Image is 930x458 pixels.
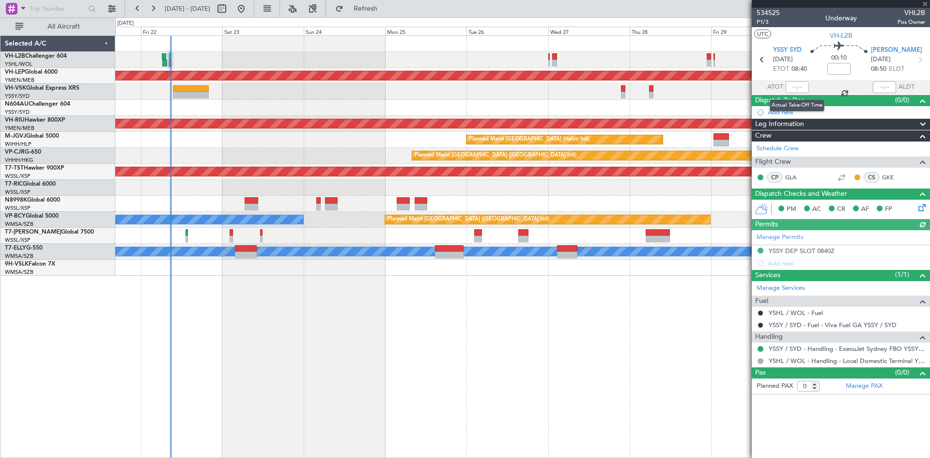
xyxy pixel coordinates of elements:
[755,270,780,281] span: Services
[711,27,792,35] div: Fri 29
[415,148,576,163] div: Planned Maint [GEOGRAPHIC_DATA] ([GEOGRAPHIC_DATA] Intl)
[757,8,780,18] span: 534525
[861,205,869,214] span: AF
[11,19,105,34] button: All Aircraft
[871,64,886,74] span: 08:50
[222,27,304,35] div: Sat 23
[5,69,25,75] span: VH-LEP
[5,205,31,212] a: WSSL/XSP
[5,245,26,251] span: T7-ELLY
[5,149,25,155] span: VP-CJR
[387,212,549,227] div: Planned Maint [GEOGRAPHIC_DATA] ([GEOGRAPHIC_DATA] Intl)
[895,269,909,280] span: (1/1)
[757,18,780,26] span: P1/3
[864,172,880,183] div: CS
[5,213,26,219] span: VP-BCY
[25,23,102,30] span: All Aircraft
[5,85,79,91] a: VH-VSKGlobal Express XRS
[5,229,94,235] a: T7-[PERSON_NAME]Global 7500
[5,101,70,107] a: N604AUChallenger 604
[755,157,791,168] span: Flight Crew
[837,205,845,214] span: CR
[757,381,793,391] label: Planned PAX
[5,173,31,180] a: WSSL/XSP
[767,82,783,92] span: ATOT
[757,284,805,293] a: Manage Services
[5,253,33,260] a: WMSA/SZB
[755,95,804,106] span: Dispatch To-Dos
[5,85,26,91] span: VH-VSK
[5,221,33,228] a: WMSA/SZB
[773,46,802,55] span: YSSY SYD
[5,61,32,68] a: YSHL/WOL
[5,189,31,196] a: WSSL/XSP
[165,4,210,13] span: [DATE] - [DATE]
[773,55,793,64] span: [DATE]
[830,31,852,41] span: VH-L2B
[5,53,67,59] a: VH-L2BChallenger 604
[5,133,59,139] a: M-JGVJGlobal 5000
[30,1,85,16] input: Trip Number
[898,8,925,18] span: VHL2B
[5,268,33,276] a: WMSA/SZB
[466,27,548,35] div: Tue 26
[5,125,34,132] a: YMEN/MEB
[773,64,789,74] span: ETOT
[5,237,31,244] a: WSSL/XSP
[757,144,799,154] a: Schedule Crew
[345,5,386,12] span: Refresh
[5,141,31,148] a: WIHH/HLP
[630,27,711,35] div: Thu 28
[5,149,41,155] a: VP-CJRG-650
[899,82,914,92] span: ALDT
[5,261,55,267] a: 9H-VSLKFalcon 7X
[846,381,883,391] a: Manage PAX
[767,172,783,183] div: CP
[898,18,925,26] span: Pos Owner
[785,173,807,182] a: GLA
[889,64,904,74] span: ELDT
[5,181,56,187] a: T7-RICGlobal 6000
[812,205,821,214] span: AC
[5,197,27,203] span: N8998K
[871,55,891,64] span: [DATE]
[755,296,768,307] span: Fuel
[754,30,771,38] button: UTC
[385,27,466,35] div: Mon 25
[885,205,892,214] span: FP
[5,109,30,116] a: YSSY/SYD
[5,101,29,107] span: N604AU
[5,157,33,164] a: VHHH/HKG
[5,53,25,59] span: VH-L2B
[5,117,65,123] a: VH-RIUHawker 800XP
[769,309,823,317] a: YSHL / WOL - Fuel
[825,13,857,23] div: Underway
[304,27,385,35] div: Sun 24
[5,165,24,171] span: T7-TST
[755,332,783,343] span: Handling
[117,19,134,28] div: [DATE]
[5,229,61,235] span: T7-[PERSON_NAME]
[5,69,58,75] a: VH-LEPGlobal 6000
[5,165,64,171] a: T7-TSTHawker 900XP
[141,27,222,35] div: Fri 22
[787,205,796,214] span: PM
[5,197,60,203] a: N8998KGlobal 6000
[5,181,23,187] span: T7-RIC
[769,321,897,329] a: YSSY / SYD - Fuel - Viva Fuel GA YSSY / SYD
[882,173,904,182] a: GKE
[469,132,589,147] div: Planned Maint [GEOGRAPHIC_DATA] (Halim Intl)
[791,64,807,74] span: 08:40
[770,99,824,111] div: Actual Take-Off Time
[5,133,26,139] span: M-JGVJ
[769,345,925,353] a: YSSY / SYD - Handling - ExecuJet Sydney FBO YSSY / SYD
[5,213,59,219] a: VP-BCYGlobal 5000
[5,93,30,100] a: YSSY/SYD
[768,108,925,116] div: Add new
[331,1,389,16] button: Refresh
[755,130,772,142] span: Crew
[5,245,43,251] a: T7-ELLYG-550
[831,53,847,63] span: 00:10
[548,27,630,35] div: Wed 27
[755,367,766,379] span: Pax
